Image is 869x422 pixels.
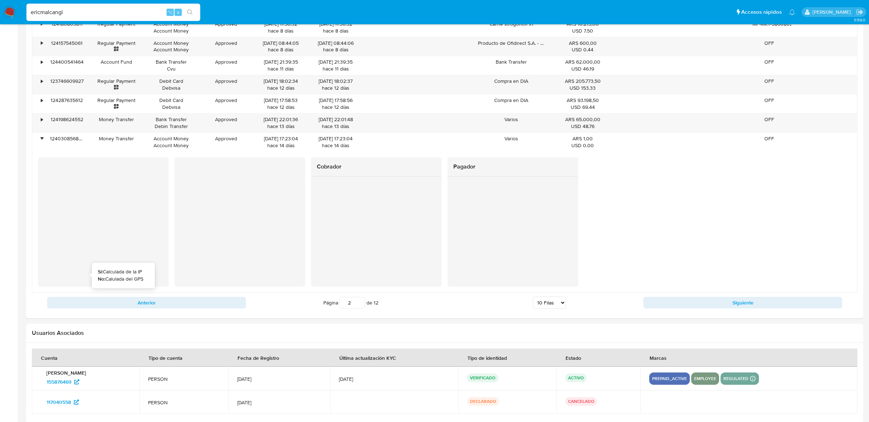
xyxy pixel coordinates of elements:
strong: No : [98,275,105,282]
p: eric.malcangi@mercadolibre.com [813,9,853,16]
input: Buscar usuario o caso... [26,8,200,17]
span: ⌥ [167,9,173,16]
strong: Sí : [98,268,103,275]
span: Calculada de la IP [103,268,142,275]
span: Calulada del GPS [105,275,143,282]
span: 3.158.0 [854,17,865,23]
a: Salir [856,8,864,16]
span: Accesos rápidos [741,8,782,16]
span: s [177,9,179,16]
a: Notificaciones [789,9,795,15]
button: search-icon [182,7,197,17]
h2: Usuarios Asociados [32,329,857,337]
